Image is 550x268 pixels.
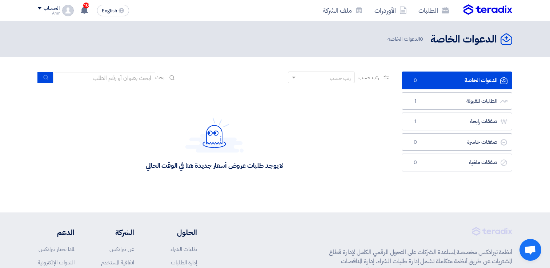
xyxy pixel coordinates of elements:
li: الشركة [96,227,134,238]
a: الدعوات الخاصة0 [402,72,512,89]
a: اتفاقية المستخدم [101,259,134,267]
span: 0 [411,159,419,166]
div: رتب حسب [330,74,351,82]
div: Open chat [519,239,541,261]
input: ابحث بعنوان أو رقم الطلب [53,72,155,83]
a: الندوات الإلكترونية [38,259,75,267]
a: صفقات رابحة1 [402,113,512,130]
a: الأوردرات [369,2,413,19]
div: Amr [38,11,59,15]
a: صفقات خاسرة0 [402,133,512,151]
span: 0 [411,139,419,146]
img: Hello [185,117,244,153]
span: بحث [155,74,165,81]
li: الحلول [156,227,197,238]
img: profile_test.png [62,5,74,16]
h2: الدعوات الخاصة [430,32,497,46]
a: الطلبات المقبولة1 [402,92,512,110]
span: 1 [411,118,419,125]
a: الطلبات [413,2,455,19]
img: Teradix logo [463,4,512,15]
a: إدارة الطلبات [171,259,197,267]
span: 10 [83,3,89,8]
span: 1 [411,98,419,105]
a: صفقات ملغية0 [402,154,512,171]
span: 0 [411,77,419,84]
a: عن تيرادكس [109,245,134,253]
a: طلبات الشراء [170,245,197,253]
a: لماذا تختار تيرادكس [39,245,75,253]
span: الدعوات الخاصة [388,35,425,43]
span: English [102,8,117,13]
button: English [97,5,129,16]
li: الدعم [38,227,75,238]
span: رتب حسب [358,74,379,81]
div: لا يوجد طلبات عروض أسعار جديدة هنا في الوقت الحالي [146,161,283,170]
a: ملف الشركة [317,2,369,19]
div: الحساب [44,5,59,12]
span: 0 [420,35,423,43]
